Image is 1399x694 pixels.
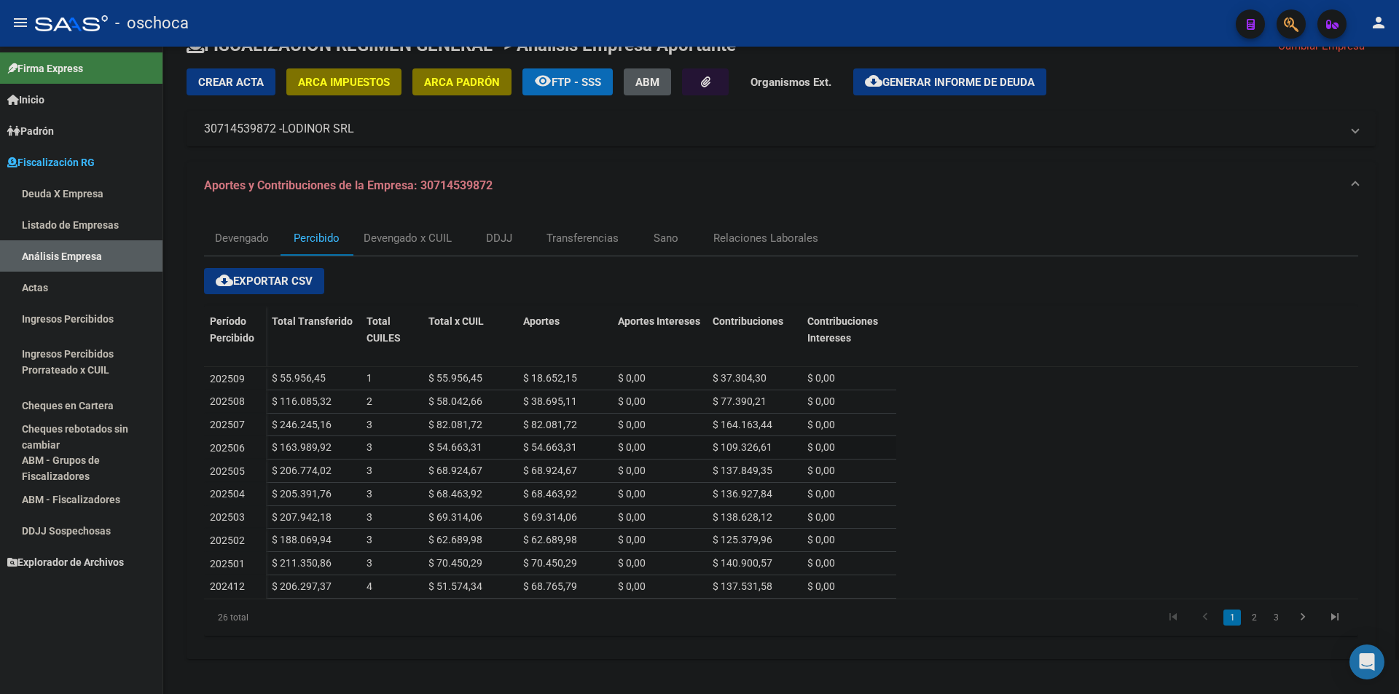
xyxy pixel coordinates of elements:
[807,511,835,523] span: $ 0,00
[612,306,707,367] datatable-header-cell: Aportes Intereses
[751,76,831,89] strong: Organismos Ext.
[807,557,835,569] span: $ 0,00
[367,488,372,500] span: 3
[361,306,423,367] datatable-header-cell: Total CUILES
[523,372,577,384] span: $ 18.652,15
[7,60,83,76] span: Firma Express
[7,554,124,570] span: Explorador de Archivos
[272,580,332,592] span: $ 206.297,37
[522,68,613,95] button: FTP - SSS
[618,372,646,384] span: $ 0,00
[428,315,484,327] span: Total x CUIL
[1221,605,1243,630] li: page 1
[807,488,835,500] span: $ 0,00
[215,230,269,246] div: Devengado
[198,76,264,89] span: Crear Acta
[523,488,577,500] span: $ 68.463,92
[272,441,332,453] span: $ 163.989,92
[428,372,482,384] span: $ 55.956,45
[523,557,577,569] span: $ 70.450,29
[204,306,266,367] datatable-header-cell: Período Percibido
[115,7,189,39] span: - oschoca
[282,121,354,137] span: LODINOR SRL
[807,395,835,407] span: $ 0,00
[428,511,482,523] span: $ 69.314,06
[367,557,372,569] span: 3
[367,419,372,430] span: 3
[272,315,353,327] span: Total Transferido
[364,230,452,246] div: Devengado x CUIL
[1289,610,1317,626] a: go to next page
[807,534,835,545] span: $ 0,00
[1243,605,1265,630] li: page 2
[367,315,401,344] span: Total CUILES
[272,511,332,523] span: $ 207.942,18
[1321,610,1349,626] a: go to last page
[523,580,577,592] span: $ 68.765,79
[7,92,44,108] span: Inicio
[204,599,432,636] div: 26 total
[204,268,324,294] button: Exportar CSV
[428,488,482,500] span: $ 68.463,92
[713,557,772,569] span: $ 140.900,57
[865,72,882,90] mat-icon: cloud_download
[624,68,671,95] button: ABM
[618,441,646,453] span: $ 0,00
[523,511,577,523] span: $ 69.314,06
[1223,610,1241,626] a: 1
[654,230,678,246] div: Sano
[618,511,646,523] span: $ 0,00
[618,580,646,592] span: $ 0,00
[1349,644,1384,679] div: Open Intercom Messenger
[428,419,482,430] span: $ 82.081,72
[187,111,1376,146] mat-expansion-panel-header: 30714539872 -LODINOR SRL
[367,372,372,384] span: 1
[807,315,878,344] span: Contribuciones Intereses
[272,488,332,500] span: $ 205.391,76
[12,14,29,31] mat-icon: menu
[882,76,1035,89] span: Generar informe de deuda
[713,315,783,327] span: Contribuciones
[294,230,340,246] div: Percibido
[807,441,835,453] span: $ 0,00
[216,272,233,289] mat-icon: cloud_download
[1267,610,1285,626] a: 3
[618,557,646,569] span: $ 0,00
[853,68,1046,95] button: Generar informe de deuda
[534,72,552,90] mat-icon: remove_red_eye
[552,76,601,89] span: FTP - SSS
[210,442,245,454] span: 202506
[210,535,245,546] span: 202502
[713,230,818,246] div: Relaciones Laborales
[618,395,646,407] span: $ 0,00
[807,580,835,592] span: $ 0,00
[486,230,512,246] div: DDJJ
[210,580,245,592] span: 202412
[428,580,482,592] span: $ 51.574,34
[428,441,482,453] span: $ 54.663,31
[272,557,332,569] span: $ 211.350,86
[7,154,95,170] span: Fiscalización RG
[367,441,372,453] span: 3
[1159,610,1187,626] a: go to first page
[298,76,390,89] span: ARCA Impuestos
[713,372,767,384] span: $ 37.304,30
[286,68,401,95] button: ARCA Impuestos
[618,315,700,327] span: Aportes Intereses
[635,76,659,89] span: ABM
[802,306,896,367] datatable-header-cell: Contribuciones Intereses
[517,306,612,367] datatable-header-cell: Aportes
[266,306,361,367] datatable-header-cell: Total Transferido
[428,557,482,569] span: $ 70.450,29
[210,511,245,523] span: 202503
[367,534,372,545] span: 3
[367,465,372,476] span: 3
[187,209,1376,659] div: Aportes y Contribuciones de la Empresa: 30714539872
[713,395,767,407] span: $ 77.390,21
[424,76,500,89] span: ARCA Padrón
[740,68,842,95] button: Organismos Ext.
[7,123,54,139] span: Padrón
[618,465,646,476] span: $ 0,00
[367,580,372,592] span: 4
[367,511,372,523] span: 3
